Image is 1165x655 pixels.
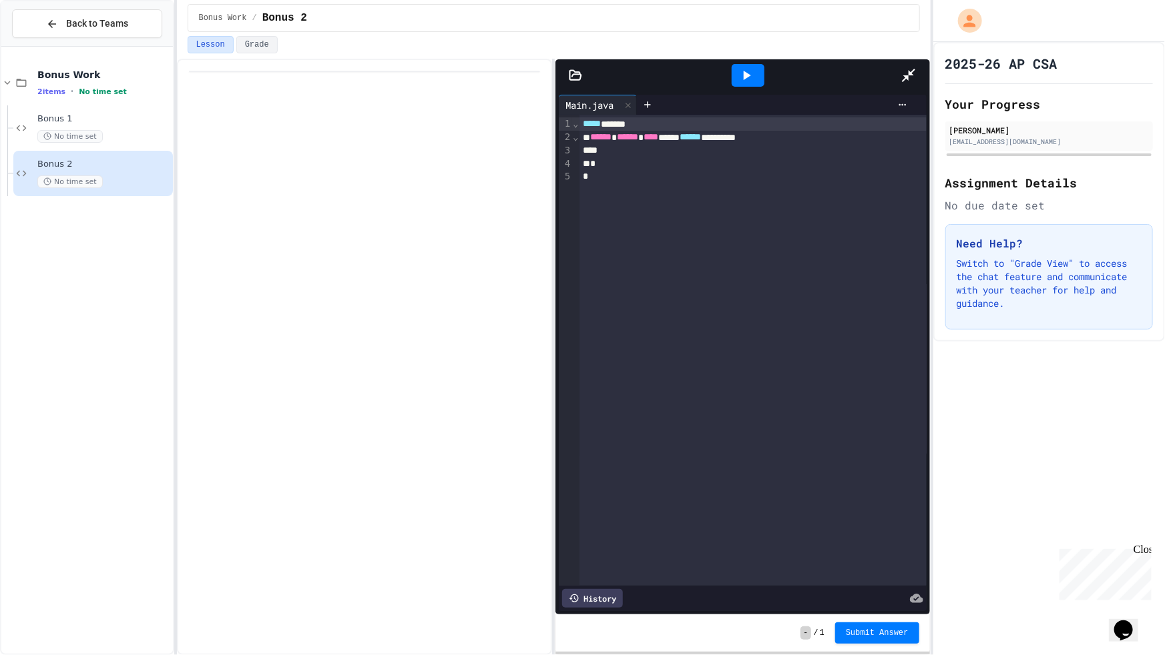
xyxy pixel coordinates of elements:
span: No time set [37,175,103,188]
iframe: chat widget [1109,602,1152,642]
h2: Assignment Details [945,173,1153,192]
span: Bonus Work [199,13,247,23]
div: 1 [559,117,572,131]
div: 4 [559,157,572,171]
div: No due date set [945,197,1153,213]
button: Lesson [188,36,234,53]
span: No time set [37,130,103,143]
span: Bonus 1 [37,113,170,125]
span: Fold line [572,118,579,129]
div: 2 [559,131,572,144]
div: Chat with us now!Close [5,5,92,85]
p: Switch to "Grade View" to access the chat feature and communicate with your teacher for help and ... [957,257,1142,310]
div: Main.java [559,98,620,112]
div: 5 [559,170,572,183]
h3: Need Help? [957,235,1142,251]
div: [PERSON_NAME] [949,124,1149,136]
iframe: chat widget [1054,544,1152,600]
span: 1 [820,628,825,638]
h2: Your Progress [945,95,1153,113]
span: 2 items [37,87,65,96]
span: • [71,86,73,97]
span: / [252,13,257,23]
button: Back to Teams [12,9,162,38]
div: [EMAIL_ADDRESS][DOMAIN_NAME] [949,137,1149,147]
div: 3 [559,144,572,157]
span: / [814,628,819,638]
span: Bonus Work [37,69,170,81]
span: No time set [79,87,127,96]
button: Grade [236,36,278,53]
span: Fold line [572,131,579,142]
span: Bonus 2 [262,10,307,26]
div: History [562,589,623,608]
span: Back to Teams [66,17,128,31]
div: Main.java [559,95,637,115]
span: - [800,626,810,640]
span: Bonus 2 [37,159,170,170]
div: My Account [944,5,985,36]
button: Submit Answer [835,622,919,644]
span: Submit Answer [846,628,909,638]
h1: 2025-26 AP CSA [945,54,1058,73]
